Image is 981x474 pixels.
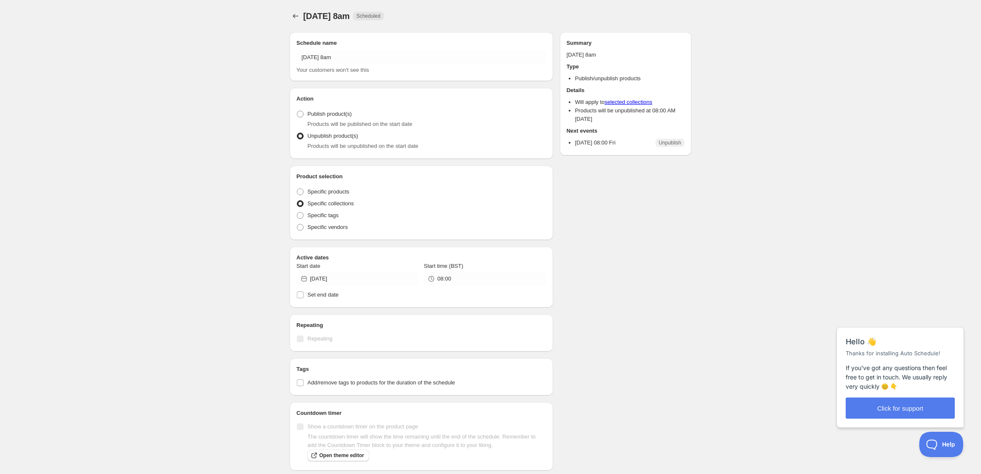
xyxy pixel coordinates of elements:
span: Products will be unpublished on the start date [307,143,418,149]
span: Your customers won't see this [296,67,369,73]
span: Scheduled [356,13,381,19]
a: selected collections [605,99,652,105]
span: Unpublish product(s) [307,133,358,139]
li: Publish/unpublish products [575,74,685,83]
li: Products will be unpublished at 08:00 AM [DATE] [575,106,685,123]
a: Open theme editor [307,449,369,461]
span: Publish product(s) [307,111,352,117]
h2: Product selection [296,172,546,181]
h2: Summary [567,39,685,47]
h2: Details [567,86,685,95]
h2: Repeating [296,321,546,330]
span: Set end date [307,291,339,298]
span: Specific vendors [307,224,348,230]
h2: Tags [296,365,546,373]
span: Add/remove tags to products for the duration of the schedule [307,379,455,386]
h2: Countdown timer [296,409,546,417]
span: [DATE] 8am [303,11,350,21]
span: Unpublish [659,139,681,146]
span: Specific collections [307,200,354,207]
p: [DATE] 08:00 Fri [575,139,616,147]
span: Open theme editor [319,452,364,459]
h2: Next events [567,127,685,135]
p: The countdown timer will show the time remaining until the end of the schedule. Remember to add t... [307,433,546,449]
h2: Schedule name [296,39,546,47]
button: Schedules [290,10,301,22]
span: Specific products [307,188,349,195]
span: Repeating [307,335,332,342]
span: Start date [296,263,320,269]
span: Start time (BST) [424,263,463,269]
h2: Type [567,63,685,71]
h2: Active dates [296,253,546,262]
span: Specific tags [307,212,339,218]
span: Show a countdown timer on the product page [307,423,418,430]
span: Products will be published on the start date [307,121,412,127]
li: Will apply to [575,98,685,106]
p: [DATE] 8am [567,51,685,59]
iframe: Help Scout Beacon - Messages and Notifications [833,306,969,432]
h2: Action [296,95,546,103]
iframe: Help Scout Beacon - Open [919,432,964,457]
